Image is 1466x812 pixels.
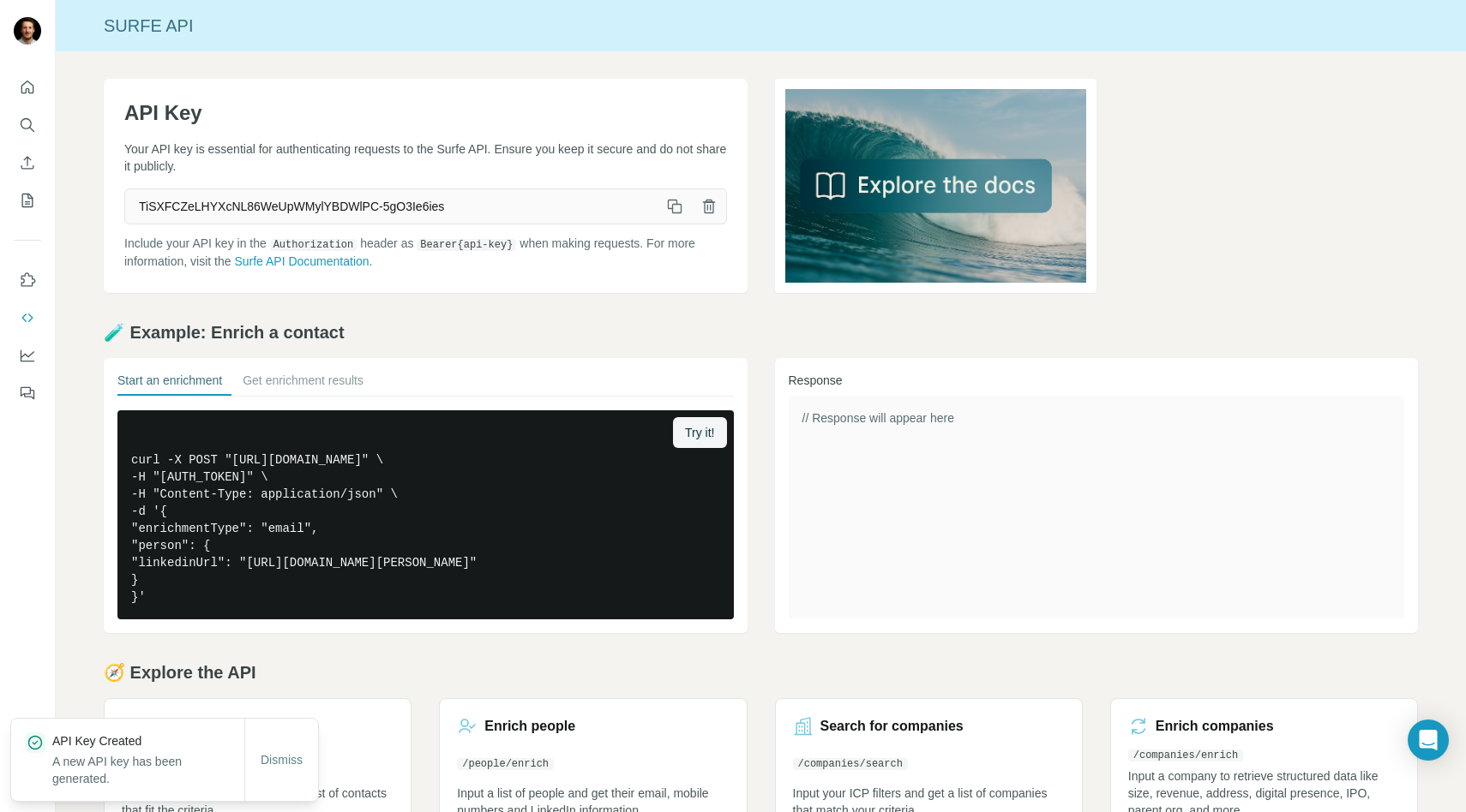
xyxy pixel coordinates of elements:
[820,716,964,737] h3: Search for companies
[104,660,1418,684] h2: 🧭 Explore the API
[234,254,369,268] a: Surfe API Documentation
[14,147,41,178] button: Enrich CSV
[14,110,41,140] button: Search
[1408,719,1449,761] div: Open Intercom Messenger
[14,378,41,409] button: Feedback
[457,758,554,770] code: /people/enrich
[249,744,315,775] button: Dismiss
[52,732,244,749] p: API Key Created
[14,72,41,103] button: Quick start
[1156,716,1274,737] h3: Enrich companies
[484,716,575,737] h3: Enrich people
[124,235,727,270] p: Include your API key in the header as when making requests. For more information, visit the .
[793,758,908,770] code: /companies/search
[117,410,734,619] pre: curl -X POST "[URL][DOMAIN_NAME]" \ -H "[AUTH_TOKEN]" \ -H "Content-Type: application/json" \ -d ...
[125,191,658,222] span: TiSXFCZeLHYXcNL86WeUpWMylYBDWlPC-5gO3Ie6ies
[14,340,41,371] button: Dashboard
[14,185,41,216] button: My lists
[14,265,41,296] button: Use Surfe on LinkedIn
[261,751,303,768] span: Dismiss
[104,320,1418,344] h2: 🧪 Example: Enrich a contact
[124,99,727,127] h1: API Key
[789,372,1405,389] h3: Response
[417,239,516,251] code: Bearer {api-key}
[802,411,954,425] span: // Response will appear here
[1128,749,1243,761] code: /companies/enrich
[149,716,265,737] h3: Search for people
[270,239,357,251] code: Authorization
[56,14,1466,38] div: Surfe API
[124,140,727,175] p: Your API key is essential for authenticating requests to the Surfe API. Ensure you keep it secure...
[685,424,714,441] span: Try it!
[14,17,41,45] img: Avatar
[52,753,244,787] p: A new API key has been generated.
[673,417,726,448] button: Try it!
[243,372,363,396] button: Get enrichment results
[14,302,41,333] button: Use Surfe API
[117,372,222,396] button: Start an enrichment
